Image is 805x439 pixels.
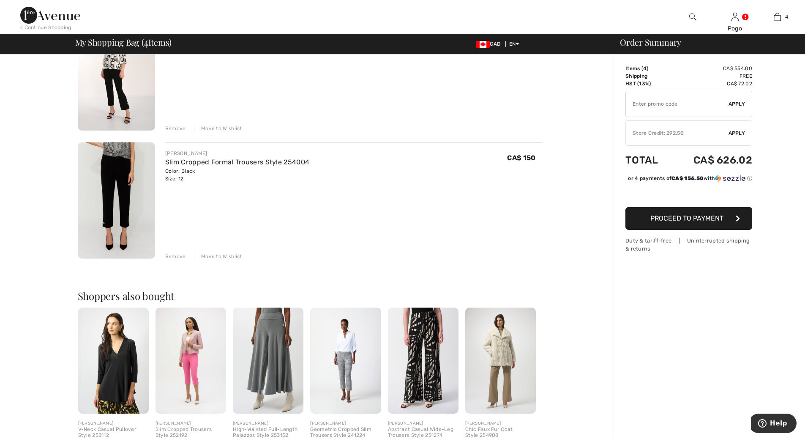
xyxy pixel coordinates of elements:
[165,167,309,183] div: Color: Black Size: 12
[625,146,671,175] td: Total
[194,253,242,260] div: Move to Wishlist
[625,175,752,185] div: or 4 payments ofCA$ 156.50withSezzle Click to learn more about Sezzle
[144,36,148,47] span: 4
[715,175,745,182] img: Sezzle
[625,72,671,80] td: Shipping
[625,207,752,230] button: Proceed to Payment
[671,146,752,175] td: CA$ 626.02
[165,150,309,157] div: [PERSON_NAME]
[626,129,729,137] div: Store Credit: 292.50
[610,38,800,46] div: Order Summary
[194,125,242,132] div: Move to Wishlist
[625,237,752,253] div: Duty & tariff-free | Uninterrupted shipping & returns
[507,154,535,162] span: CA$ 150
[388,427,458,439] div: Abstract Casual Wide-Leg Trousers Style 251274
[671,72,752,80] td: Free
[625,65,671,72] td: Items ( )
[509,41,520,47] span: EN
[165,125,186,132] div: Remove
[233,427,303,439] div: High-Waisted Full-Length Palazzos Style 253152
[75,38,172,46] span: My Shopping Bag ( Items)
[156,427,226,439] div: Slim Cropped Trousers Style 252192
[78,420,149,427] div: [PERSON_NAME]
[465,427,536,439] div: Chic Faux Fur Coat Style 254908
[465,308,536,414] img: Chic Faux Fur Coat Style 254908
[729,100,745,108] span: Apply
[233,420,303,427] div: [PERSON_NAME]
[731,12,739,22] img: My Info
[643,65,647,71] span: 4
[78,14,155,131] img: Cropped Slim Trousers Style 266049
[78,142,155,259] img: Slim Cropped Formal Trousers Style 254004
[671,80,752,87] td: CA$ 72.02
[156,308,226,414] img: Slim Cropped Trousers Style 252192
[233,308,303,414] img: High-Waisted Full-Length Palazzos Style 253152
[465,420,536,427] div: [PERSON_NAME]
[650,214,723,222] span: Proceed to Payment
[729,129,745,137] span: Apply
[785,13,788,21] span: 4
[388,420,458,427] div: [PERSON_NAME]
[20,7,80,24] img: 1ère Avenue
[731,13,739,21] a: Sign In
[310,427,381,439] div: Geometric Cropped Slim Trousers Style 241224
[625,80,671,87] td: HST (13%)
[78,308,149,414] img: V-Neck Casual Pullover Style 253112
[165,158,309,166] a: Slim Cropped Formal Trousers Style 254004
[689,12,696,22] img: search the website
[774,12,781,22] img: My Bag
[751,414,797,435] iframe: Opens a widget where you can find more information
[625,185,752,204] iframe: PayPal-paypal
[78,427,149,439] div: V-Neck Casual Pullover Style 253112
[476,41,504,47] span: CAD
[628,175,752,182] div: or 4 payments of with
[714,24,756,33] div: Pogo
[626,91,729,117] input: Promo code
[388,308,458,414] img: Abstract Casual Wide-Leg Trousers Style 251274
[20,24,71,31] div: < Continue Shopping
[671,175,704,181] span: CA$ 156.50
[165,253,186,260] div: Remove
[671,65,752,72] td: CA$ 554.00
[156,420,226,427] div: [PERSON_NAME]
[310,308,381,414] img: Geometric Cropped Slim Trousers Style 241224
[476,41,490,48] img: Canadian Dollar
[756,12,798,22] a: 4
[310,420,381,427] div: [PERSON_NAME]
[78,291,543,301] h2: Shoppers also bought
